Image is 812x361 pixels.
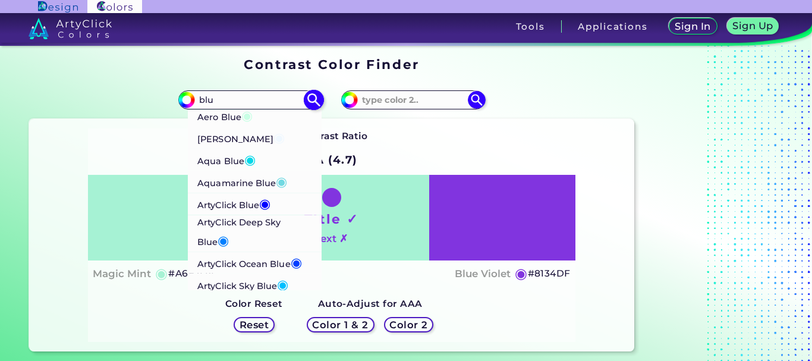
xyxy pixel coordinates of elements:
h5: Sign Up [734,21,771,30]
p: Aero Blue [197,105,253,127]
p: ArtyClick Blue [197,193,270,215]
p: ArtyClick Ocean Blue [197,252,302,274]
h3: Tools [516,22,545,31]
h4: Magic Mint [93,265,151,282]
h5: ◉ [515,266,528,281]
img: icon search [303,89,324,110]
h5: Color 1 & 2 [315,320,366,329]
span: ◉ [273,130,285,145]
h5: Reset [241,320,267,329]
span: ◉ [241,108,253,123]
strong: Color Reset [225,298,283,309]
h5: #8134DF [528,266,571,281]
a: Sign Up [729,19,776,34]
h1: Title ✓ [304,210,359,228]
p: ArtyClick Deep Sky Blue [197,215,313,252]
h5: Color 2 [391,320,426,329]
strong: Auto-Adjust for AAA [318,298,423,309]
img: logo_artyclick_colors_white.svg [29,18,112,39]
h4: Text ✗ [315,230,348,247]
span: ◉ [291,255,302,270]
input: type color 1.. [195,92,306,108]
p: [PERSON_NAME] [197,127,285,149]
iframe: Advertisement [639,53,788,357]
p: ArtyClick Sky Blue [197,274,289,296]
h5: #A6F2D4 [168,266,214,281]
h4: Blue Violet [455,265,511,282]
span: ◉ [276,174,287,189]
a: Sign In [671,19,715,34]
span: ◉ [277,277,288,292]
h5: Sign In [676,22,709,31]
strong: Contrast Ratio [296,130,368,142]
p: Aquamarine Blue [197,171,288,193]
h5: ◉ [155,266,168,281]
h3: Applications [578,22,647,31]
span: ◉ [259,196,270,211]
img: icon search [468,91,486,109]
h2: AA (4.7) [301,146,363,172]
p: Aqua Blue [197,149,256,171]
img: ArtyClick Design logo [38,1,78,12]
h1: Contrast Color Finder [244,55,419,73]
input: type color 2.. [358,92,468,108]
span: ◉ [218,233,229,248]
span: ◉ [244,152,256,167]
